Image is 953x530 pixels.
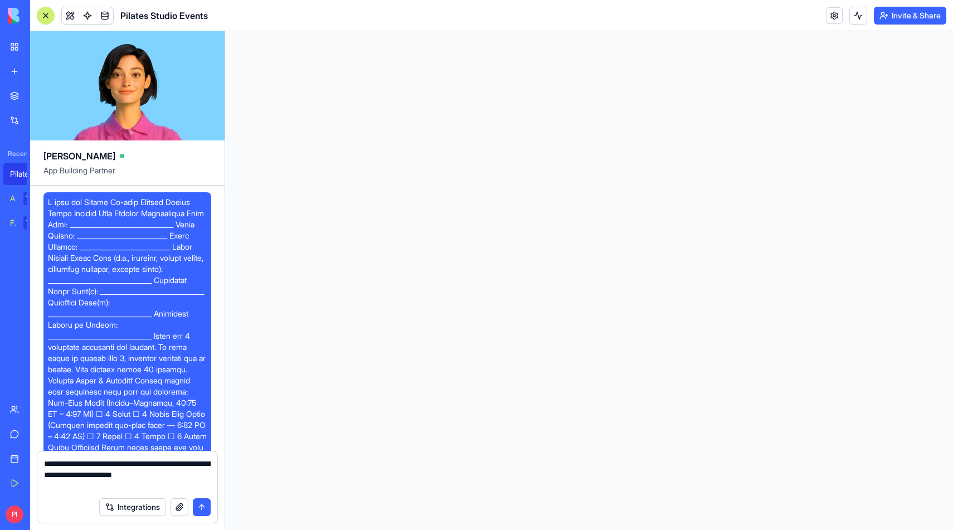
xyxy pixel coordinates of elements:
a: AI Logo GeneratorTRY [3,187,48,210]
a: Feedback FormTRY [3,212,48,234]
div: TRY [23,216,41,230]
span: Recent [3,149,27,158]
span: PI [6,505,23,523]
button: Integrations [99,498,166,516]
img: logo [8,8,77,23]
div: AI Logo Generator [10,193,16,204]
a: Pilates Studio Events [3,163,48,185]
span: App Building Partner [43,165,211,185]
button: Invite & Share [874,7,946,25]
span: Pilates Studio Events [120,9,208,22]
div: Pilates Studio Events [10,168,41,179]
span: [PERSON_NAME] [43,149,115,163]
div: TRY [23,192,41,205]
div: Feedback Form [10,217,16,228]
